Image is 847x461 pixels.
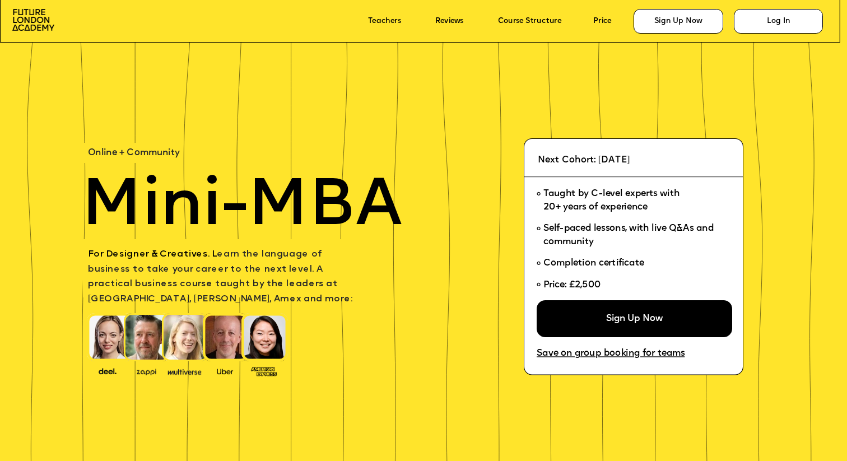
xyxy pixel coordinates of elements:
span: earn the language of business to take your career to the next level. A practical business course ... [88,250,352,304]
span: For Designer & Creatives. L [88,250,217,259]
img: image-388f4489-9820-4c53-9b08-f7df0b8d4ae2.png [91,365,124,376]
img: image-aac980e9-41de-4c2d-a048-f29dd30a0068.png [12,9,54,30]
img: image-93eab660-639c-4de6-957c-4ae039a0235a.png [247,365,280,377]
a: Price [593,17,611,26]
span: Mini-MBA [81,174,402,240]
img: image-b2f1584c-cbf7-4a77-bbe0-f56ae6ee31f2.png [130,366,163,375]
span: Next Cohort: [DATE] [538,156,630,165]
span: Completion certificate [543,259,644,268]
img: image-99cff0b2-a396-4aab-8550-cf4071da2cb9.png [208,366,241,375]
img: image-b7d05013-d886-4065-8d38-3eca2af40620.png [165,365,204,376]
span: Self-paced lessons, with live Q&As and community [543,225,716,247]
span: Price: £2,500 [543,281,601,290]
span: Online + Community [88,149,180,158]
a: Course Structure [498,17,562,26]
a: Reviews [435,17,463,26]
span: Taught by C-level experts with 20+ years of experience [543,190,680,212]
a: Save on group booking for teams [537,349,685,359]
a: Teachers [368,17,401,26]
